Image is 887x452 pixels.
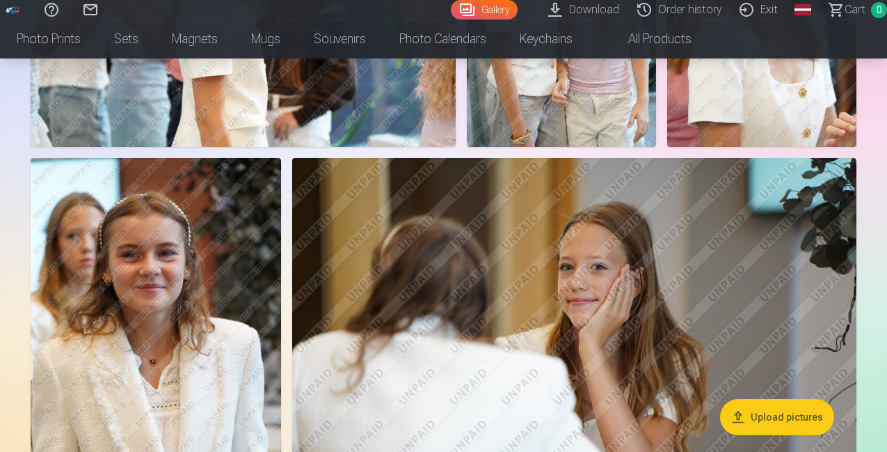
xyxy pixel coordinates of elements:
font: Sets [114,31,138,46]
font: 0 [877,4,882,15]
a: Sets [97,20,155,59]
font: Gallery [481,4,509,15]
font: Keychains [520,31,573,46]
font: Upload pictures [751,412,823,423]
font: Cart [845,3,865,16]
font: Download [569,3,619,16]
a: Mugs [234,20,297,59]
img: /fa1 [6,6,21,14]
a: Souvenirs [297,20,383,59]
font: Mugs [251,31,280,46]
a: Photo calendars [383,20,503,59]
button: Upload pictures [720,399,834,435]
font: Exit [760,3,778,16]
a: All products [589,20,708,59]
font: Souvenirs [314,31,366,46]
font: All products [628,31,692,46]
a: Magnets [155,20,234,59]
font: Photo calendars [399,31,486,46]
font: Photo prints [17,31,81,46]
a: Keychains [503,20,589,59]
font: Magnets [172,31,218,46]
font: Order history [658,3,721,16]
